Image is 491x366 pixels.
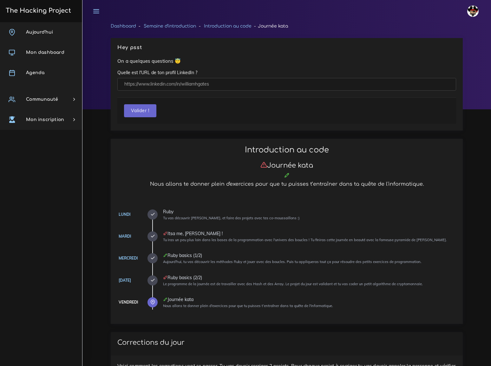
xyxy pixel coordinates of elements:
[163,282,423,286] small: Le programme de la journée est de travailler avec des Hash et des Array. Le projet du jour est va...
[119,256,138,260] a: Mercredi
[119,278,131,283] a: [DATE]
[117,339,456,347] h3: Corrections du jour
[119,234,131,239] a: Mardi
[163,275,456,280] div: Ruby basics (2/2)
[119,212,130,217] a: Lundi
[163,216,300,220] small: Tu vas découvrir [PERSON_NAME], et faire des projets avec tes co-moussaillons :)
[26,97,58,102] span: Communauté
[117,145,456,155] h2: Introduction au code
[26,50,64,55] span: Mon dashboard
[467,5,479,17] img: avatar
[163,209,456,214] div: Ruby
[26,117,64,122] span: Mon inscription
[163,260,422,264] small: Aujourd'hui, tu vas découvrir les méthodes Ruby et jouer avec des boucles. Puis tu appliqueras to...
[163,238,447,242] small: Tu iras un peu plus loin dans les bases de la programmation avec l'univers des boucles ! Tu finir...
[163,297,456,302] div: Journée kata
[117,78,456,91] input: https://www.linkedin.com/in/williamhgates
[117,57,456,65] p: On a quelques questions 😇
[117,69,197,76] label: Quelle est l'URL de ton profil LinkedIn ?
[26,30,53,35] span: Aujourd'hui
[111,24,136,29] a: Dashboard
[144,24,196,29] a: Semaine d'introduction
[163,231,456,236] div: Itsa me, [PERSON_NAME] !
[117,45,456,51] h5: Hey psst
[163,304,333,308] small: Nous allons te donner plein d'exercices pour que tu puisses t’entraîner dans ta quête de l'inform...
[117,181,456,187] h5: Nous allons te donner plein d'exercices pour que tu puisses t’entraîner dans ta quête de l'inform...
[252,22,288,30] li: Journée kata
[117,161,456,170] h3: Journée kata
[119,299,138,306] div: Vendredi
[4,7,71,14] h3: The Hacking Project
[163,253,456,258] div: Ruby basics (1/2)
[204,24,252,29] a: Introduction au code
[124,104,156,117] button: Valider !
[26,70,44,75] span: Agenda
